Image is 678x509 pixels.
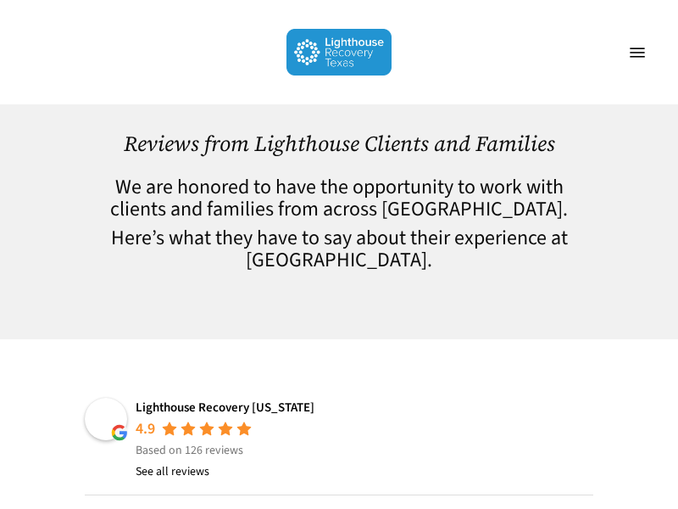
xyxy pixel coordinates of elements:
[85,398,127,440] img: Lighthouse Recovery Texas
[136,419,155,439] div: 4.9
[136,461,209,482] a: See all reviews
[620,44,654,61] a: Navigation Menu
[136,442,243,459] span: Based on 126 reviews
[286,29,392,76] img: Lighthouse Recovery Texas
[85,131,593,156] h1: Reviews from Lighthouse Clients and Families
[85,227,593,271] h4: Here’s what they have to say about their experience at [GEOGRAPHIC_DATA].
[136,399,314,417] a: Lighthouse Recovery [US_STATE]
[85,176,593,221] h4: We are honored to have the opportunity to work with clients and families from across [GEOGRAPHIC_...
